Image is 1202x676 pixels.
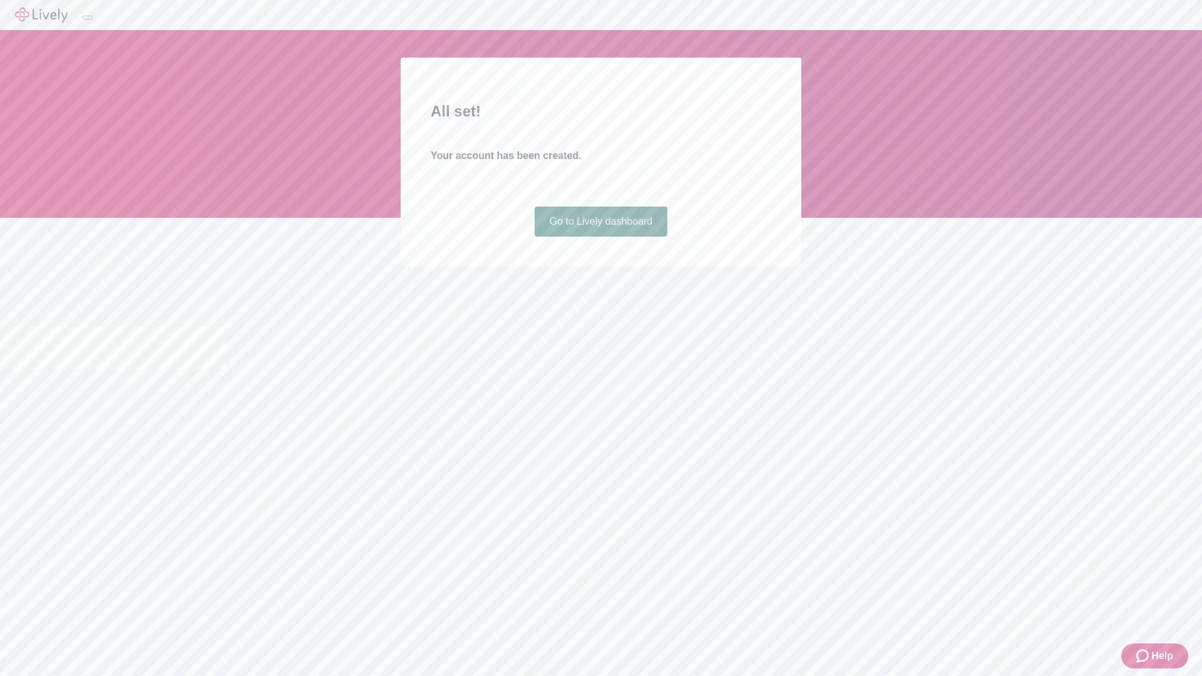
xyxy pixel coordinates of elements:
[1136,648,1151,663] svg: Zendesk support icon
[431,100,771,123] h2: All set!
[15,8,68,23] img: Lively
[1151,648,1173,663] span: Help
[535,207,668,237] a: Go to Lively dashboard
[83,16,93,19] button: Log out
[1121,643,1188,668] button: Zendesk support iconHelp
[431,148,771,163] h4: Your account has been created.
